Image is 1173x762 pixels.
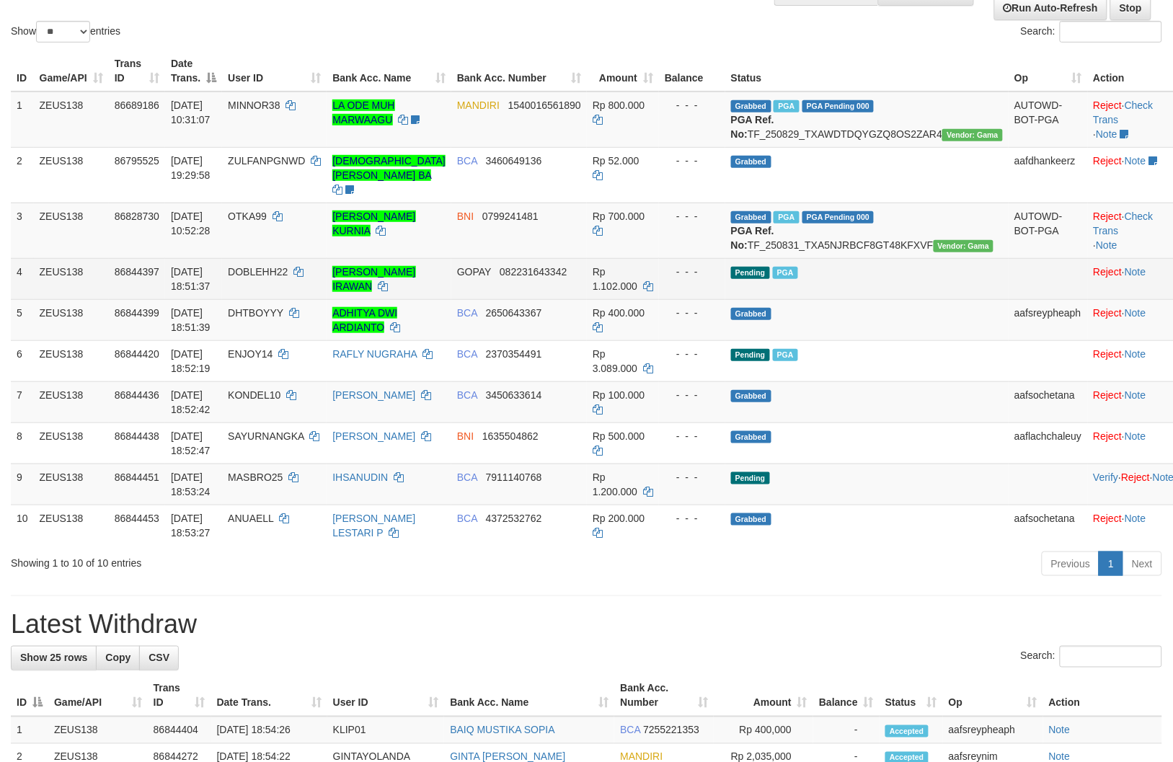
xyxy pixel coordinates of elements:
span: [DATE] 18:52:47 [171,430,211,456]
span: BCA [620,725,640,736]
span: Marked by aafsreyleap [774,211,799,223]
th: ID [11,50,34,92]
div: - - - [665,265,720,279]
td: ZEUS138 [34,464,109,505]
span: BCA [457,155,477,167]
div: - - - [665,347,720,361]
td: ZEUS138 [34,505,109,546]
a: IHSANUDIN [332,471,388,483]
div: - - - [665,511,720,526]
span: Copy 3460649136 to clipboard [486,155,542,167]
a: Reject [1094,389,1123,401]
td: ZEUS138 [34,340,109,381]
span: Copy 3450633614 to clipboard [486,389,542,401]
span: MASBRO25 [228,471,283,483]
label: Search: [1021,646,1162,668]
span: Marked by aafnoeunsreypich [773,349,798,361]
span: [DATE] 19:29:58 [171,155,211,181]
span: Copy 0799241481 to clipboard [482,211,539,222]
a: Reject [1094,99,1123,111]
a: Reject [1094,348,1123,360]
span: Grabbed [731,156,771,168]
span: Copy 1635504862 to clipboard [482,430,539,442]
span: BCA [457,389,477,401]
th: Bank Acc. Number: activate to sort column ascending [614,675,714,717]
span: Copy 4372532762 to clipboard [486,513,542,524]
span: [DATE] 18:53:24 [171,471,211,497]
a: CSV [139,646,179,670]
span: PGA Pending [802,100,875,112]
a: Note [1125,513,1146,524]
span: Copy 7911140768 to clipboard [486,471,542,483]
td: 4 [11,258,34,299]
span: MINNOR38 [228,99,280,111]
a: ADHITYA DWI ARDIANTO [332,307,397,333]
span: Marked by aafkaynarin [774,100,799,112]
span: Copy 2650643367 to clipboard [486,307,542,319]
a: Next [1123,551,1162,576]
span: Vendor URL: https://trx31.1velocity.biz [942,129,1003,141]
th: Trans ID: activate to sort column ascending [148,675,211,717]
span: DHTBOYYY [228,307,283,319]
input: Search: [1060,21,1162,43]
td: ZEUS138 [34,422,109,464]
span: Copy [105,652,130,664]
span: BCA [457,307,477,319]
a: Note [1125,348,1146,360]
span: OTKA99 [228,211,267,222]
td: aafsochetana [1009,381,1087,422]
span: Accepted [885,725,929,737]
th: Bank Acc. Name: activate to sort column ascending [327,50,451,92]
a: Note [1049,725,1071,736]
span: 86844438 [115,430,159,442]
b: PGA Ref. No: [731,225,774,251]
div: - - - [665,388,720,402]
td: 1 [11,717,48,744]
span: Copy 1540016561890 to clipboard [508,99,581,111]
a: Show 25 rows [11,646,97,670]
span: Show 25 rows [20,652,87,664]
span: 86844420 [115,348,159,360]
a: Reject [1094,307,1123,319]
span: BCA [457,513,477,524]
td: ZEUS138 [34,381,109,422]
span: Rp 100.000 [593,389,645,401]
a: Note [1096,128,1117,140]
a: Note [1125,307,1146,319]
td: AUTOWD-BOT-PGA [1009,92,1087,148]
td: ZEUS138 [34,258,109,299]
h1: Latest Withdraw [11,611,1162,639]
span: [DATE] 18:51:37 [171,266,211,292]
td: TF_250829_TXAWDTDQYGZQ8OS2ZAR4 [725,92,1009,148]
div: - - - [665,98,720,112]
span: BNI [457,430,474,442]
a: Note [1125,155,1146,167]
td: aafdhankeerz [1009,147,1087,203]
a: [PERSON_NAME] KURNIA [332,211,415,236]
a: Check Trans [1094,99,1154,125]
span: Pending [731,472,770,484]
span: SAYURNANGKA [228,430,304,442]
td: 3 [11,203,34,258]
span: BNI [457,211,474,222]
td: AUTOWD-BOT-PGA [1009,203,1087,258]
th: Op: activate to sort column ascending [1009,50,1087,92]
span: [DATE] 18:53:27 [171,513,211,539]
span: ENJOY14 [228,348,273,360]
a: 1 [1099,551,1123,576]
a: Check Trans [1094,211,1154,236]
span: GOPAY [457,266,491,278]
td: 5 [11,299,34,340]
td: aafsochetana [1009,505,1087,546]
span: [DATE] 10:31:07 [171,99,211,125]
div: - - - [665,429,720,443]
td: ZEUS138 [48,717,148,744]
td: 2 [11,147,34,203]
th: Balance [659,50,725,92]
span: DOBLEHH22 [228,266,288,278]
span: Rp 800.000 [593,99,645,111]
span: ANUAELL [228,513,273,524]
div: - - - [665,154,720,168]
span: CSV [149,652,169,664]
span: Grabbed [731,390,771,402]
